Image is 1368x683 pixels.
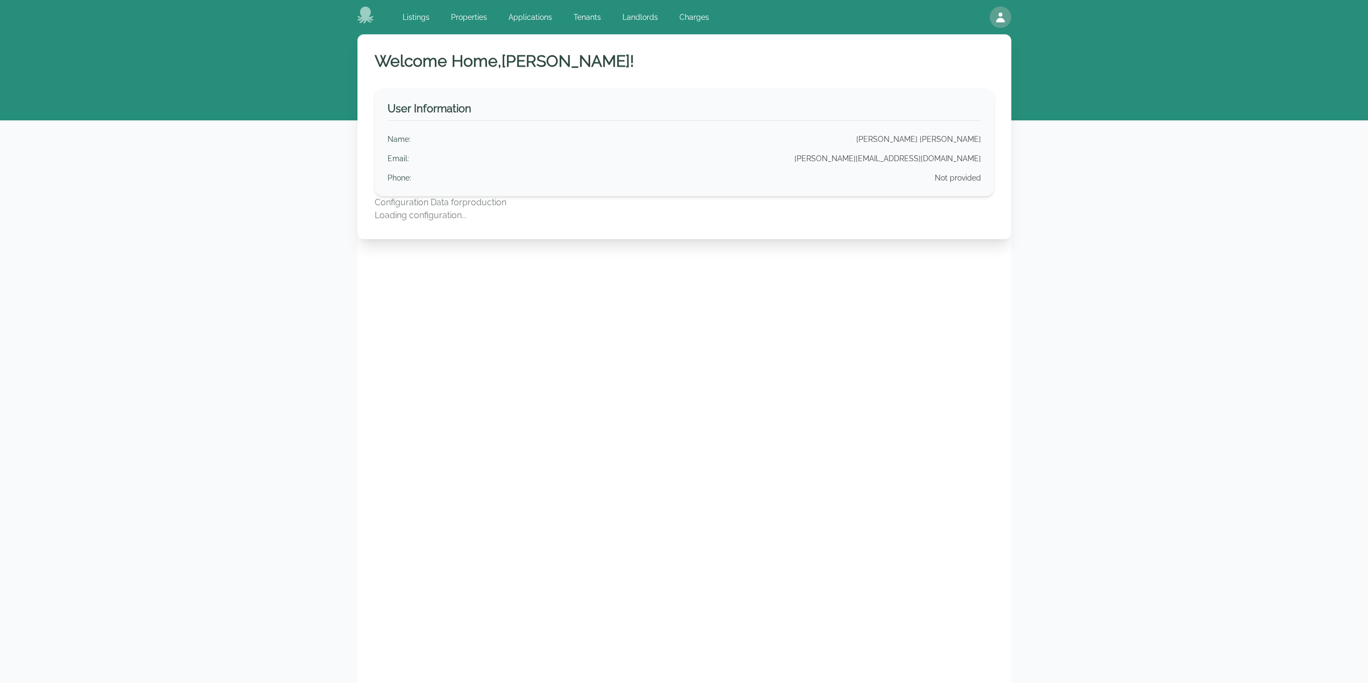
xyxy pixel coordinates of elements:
p: Loading configuration... [375,209,994,222]
div: Phone : [388,172,411,183]
a: Tenants [567,8,607,27]
div: Email : [388,153,409,164]
a: Properties [445,8,493,27]
div: [PERSON_NAME] [PERSON_NAME] [856,134,981,145]
a: Applications [502,8,558,27]
a: Landlords [616,8,664,27]
div: Not provided [935,172,981,183]
h3: User Information [388,101,981,121]
div: [PERSON_NAME][EMAIL_ADDRESS][DOMAIN_NAME] [794,153,981,164]
h1: Welcome Home, [PERSON_NAME] ! [375,52,994,71]
div: Name : [388,134,411,145]
a: Listings [396,8,436,27]
a: Charges [673,8,715,27]
p: Configuration Data for production [375,196,994,209]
